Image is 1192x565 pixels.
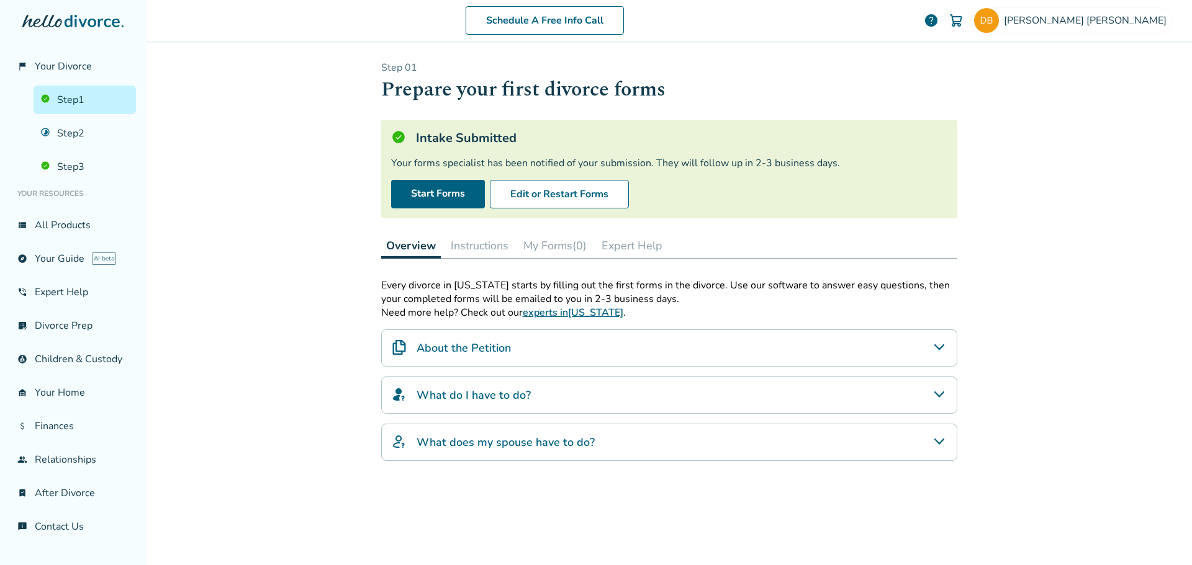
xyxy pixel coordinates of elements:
a: account_childChildren & Custody [10,345,136,373]
a: Step3 [34,153,136,181]
span: group [17,455,27,465]
a: phone_in_talkExpert Help [10,278,136,306]
span: bookmark_check [17,488,27,498]
span: Your Divorce [35,60,92,73]
a: groupRelationships [10,445,136,474]
div: What do I have to do? [381,376,957,414]
p: Need more help? Check out our . [381,306,957,319]
span: list_alt_check [17,321,27,331]
button: My Forms(0) [518,233,592,258]
a: help [924,13,939,28]
span: account_child [17,354,27,364]
button: Overview [381,233,441,259]
span: AI beta [92,252,116,265]
a: garage_homeYour Home [10,378,136,407]
a: Step1 [34,86,136,114]
img: dboucher08@hotmail.com [974,8,999,33]
span: garage_home [17,388,27,398]
a: chat_infoContact Us [10,512,136,541]
h4: About the Petition [417,340,511,356]
li: Your Resources [10,181,136,206]
span: attach_money [17,421,27,431]
span: [PERSON_NAME] [PERSON_NAME] [1004,14,1172,27]
span: view_list [17,220,27,230]
a: Start Forms [391,180,485,208]
iframe: Chat Widget [1130,505,1192,565]
span: phone_in_talk [17,287,27,297]
p: Step 0 1 [381,61,957,74]
button: Edit or Restart Forms [490,180,629,208]
button: Expert Help [597,233,667,258]
img: What does my spouse have to do? [392,434,407,449]
h4: What do I have to do? [417,387,531,403]
div: What does my spouse have to do? [381,424,957,461]
div: Your forms specialist has been notified of your submission. They will follow up in 2-3 business d... [391,156,947,170]
img: Cart [949,13,964,28]
a: list_alt_checkDivorce Prep [10,311,136,340]
a: attach_moneyFinances [10,412,136,440]
h1: Prepare your first divorce forms [381,74,957,105]
a: experts in[US_STATE] [523,306,623,319]
img: What do I have to do? [392,387,407,402]
a: bookmark_checkAfter Divorce [10,479,136,507]
h4: What does my spouse have to do? [417,434,595,450]
h5: Intake Submitted [416,130,517,146]
span: flag_2 [17,61,27,71]
img: About the Petition [392,340,407,355]
div: About the Petition [381,329,957,367]
button: Instructions [446,233,513,258]
a: flag_2Your Divorce [10,52,136,81]
a: view_listAll Products [10,211,136,239]
a: Step2 [34,119,136,148]
a: exploreYour GuideAI beta [10,244,136,273]
span: chat_info [17,522,27,532]
a: Schedule A Free Info Call [466,6,624,35]
span: explore [17,254,27,264]
div: Every divorce in [US_STATE] starts by filling out the first forms in the divorce. Use our softwar... [381,278,957,306]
